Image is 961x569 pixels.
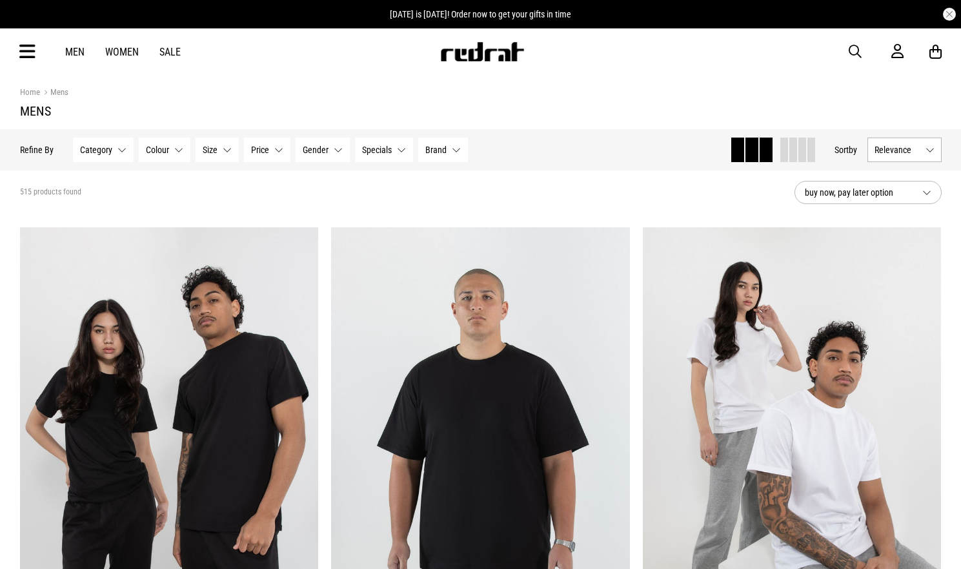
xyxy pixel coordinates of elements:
[390,9,571,19] span: [DATE] is [DATE]! Order now to get your gifts in time
[355,138,413,162] button: Specials
[65,46,85,58] a: Men
[303,145,329,155] span: Gender
[835,142,857,158] button: Sortby
[418,138,468,162] button: Brand
[80,145,112,155] span: Category
[794,181,942,204] button: buy now, pay later option
[146,145,169,155] span: Colour
[425,145,447,155] span: Brand
[296,138,350,162] button: Gender
[875,145,920,155] span: Relevance
[362,145,392,155] span: Specials
[849,145,857,155] span: by
[105,46,139,58] a: Women
[244,138,290,162] button: Price
[20,187,81,198] span: 515 products found
[20,103,942,119] h1: Mens
[440,42,525,61] img: Redrat logo
[251,145,269,155] span: Price
[20,145,54,155] p: Refine By
[203,145,217,155] span: Size
[73,138,134,162] button: Category
[867,138,942,162] button: Relevance
[139,138,190,162] button: Colour
[40,87,68,99] a: Mens
[805,185,912,200] span: buy now, pay later option
[159,46,181,58] a: Sale
[196,138,239,162] button: Size
[20,87,40,97] a: Home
